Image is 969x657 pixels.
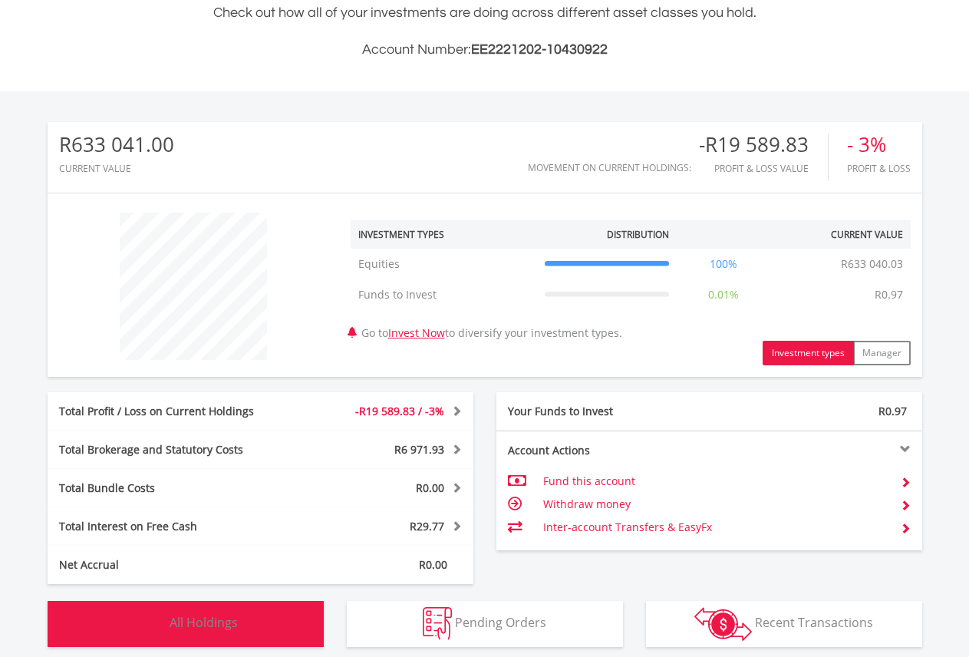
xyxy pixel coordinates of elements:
div: Net Accrual [48,557,296,573]
button: Recent Transactions [646,601,922,647]
span: R0.97 [878,404,907,418]
div: Go to to diversify your investment types. [339,205,922,365]
div: Profit & Loss Value [699,163,828,173]
a: Invest Now [388,325,445,340]
td: Withdraw money [543,493,888,516]
td: R0.97 [867,279,911,310]
td: Equities [351,249,537,279]
img: transactions-zar-wht.png [694,607,752,641]
th: Investment Types [351,220,537,249]
button: Manager [853,341,911,365]
div: Total Brokerage and Statutory Costs [48,442,296,457]
div: - 3% [847,134,911,156]
button: All Holdings [48,601,324,647]
div: Check out how all of your investments are doing across different asset classes you hold. [48,2,922,61]
img: holdings-wht.png [133,607,166,640]
td: Fund this account [543,470,888,493]
div: Profit & Loss [847,163,911,173]
span: R0.00 [416,480,444,495]
span: -R19 589.83 / -3% [355,404,444,418]
button: Pending Orders [347,601,623,647]
div: Total Profit / Loss on Current Holdings [48,404,296,419]
td: Funds to Invest [351,279,537,310]
h3: Account Number: [48,39,922,61]
span: R0.00 [419,557,447,572]
div: R633 041.00 [59,134,174,156]
span: EE2221202-10430922 [471,42,608,57]
div: Total Bundle Costs [48,480,296,496]
div: -R19 589.83 [699,134,828,156]
td: 0.01% [677,279,770,310]
th: Current Value [770,220,911,249]
div: Total Interest on Free Cash [48,519,296,534]
button: Investment types [763,341,854,365]
td: R633 040.03 [833,249,911,279]
span: R6 971.93 [394,442,444,457]
td: Inter-account Transfers & EasyFx [543,516,888,539]
div: Account Actions [496,443,710,458]
img: pending_instructions-wht.png [423,607,452,640]
span: Recent Transactions [755,614,873,631]
span: R29.77 [410,519,444,533]
span: All Holdings [170,614,238,631]
span: Pending Orders [455,614,546,631]
div: CURRENT VALUE [59,163,174,173]
td: 100% [677,249,770,279]
div: Distribution [607,228,669,241]
div: Your Funds to Invest [496,404,710,419]
div: Movement on Current Holdings: [528,163,691,173]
